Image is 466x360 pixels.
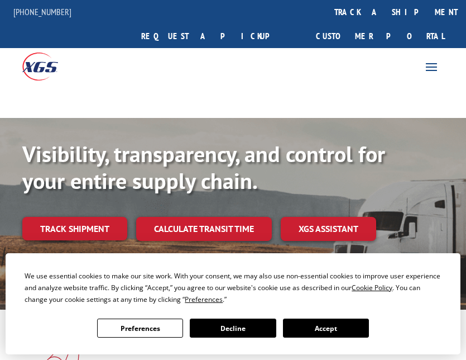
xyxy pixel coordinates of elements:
[13,6,71,17] a: [PHONE_NUMBER]
[133,24,294,48] a: Request a pickup
[281,217,376,241] a: XGS ASSISTANT
[283,319,369,338] button: Accept
[185,295,223,304] span: Preferences
[136,217,272,241] a: Calculate transit time
[308,24,453,48] a: Customer Portal
[190,319,276,338] button: Decline
[352,283,392,292] span: Cookie Policy
[22,217,127,240] a: Track shipment
[6,253,460,354] div: Cookie Consent Prompt
[97,319,183,338] button: Preferences
[25,270,441,305] div: We use essential cookies to make our site work. With your consent, we may also use non-essential ...
[22,139,385,195] b: Visibility, transparency, and control for your entire supply chain.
